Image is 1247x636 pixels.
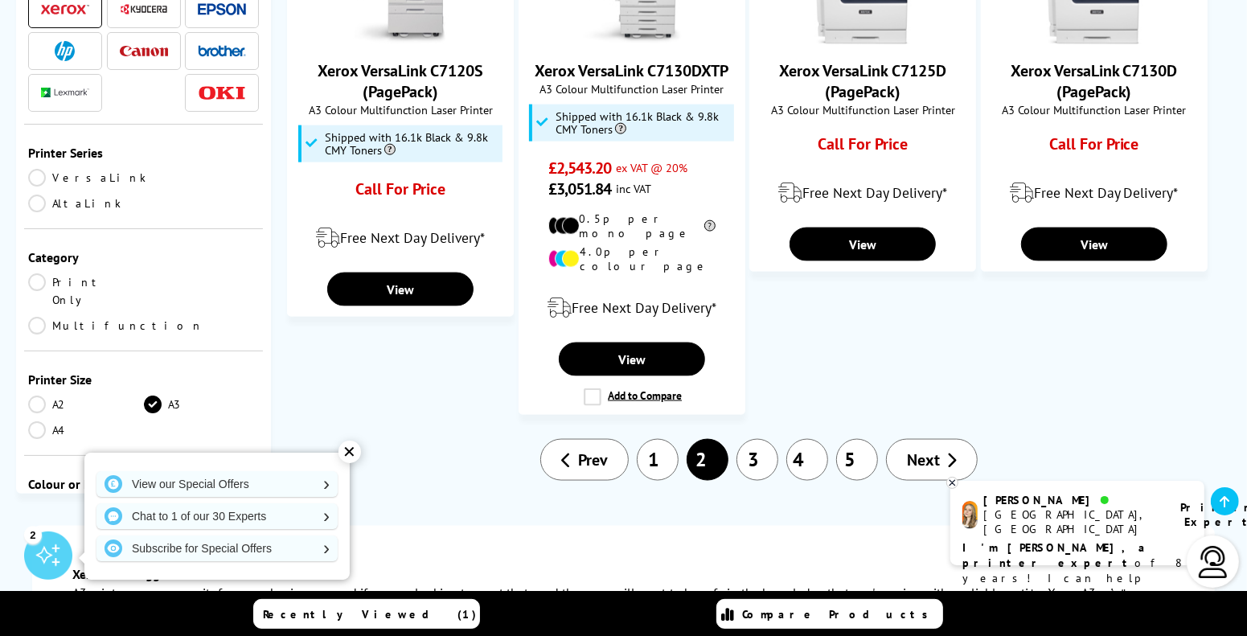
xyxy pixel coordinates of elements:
[55,41,75,61] img: HP
[1197,546,1229,578] img: user-headset-light.svg
[527,81,736,96] span: A3 Colour Multifunction Laser Printer
[72,566,1175,582] h3: Xerox on a bigger scale
[836,439,878,481] a: 5
[790,228,936,261] a: View
[556,110,729,136] span: Shipped with 16.1k Black & 9.8k CMY Toners
[990,170,1199,215] div: modal_delivery
[340,31,461,47] a: Xerox VersaLink C7120S (PagePack)
[198,86,246,100] img: OKI
[28,421,144,439] a: A4
[28,169,146,187] a: VersaLink
[120,46,168,56] img: Canon
[637,439,679,481] a: 1
[28,371,259,388] span: Printer Size
[984,507,1160,536] div: [GEOGRAPHIC_DATA], [GEOGRAPHIC_DATA]
[802,31,923,47] a: Xerox VersaLink C7125D (PagePack)
[296,102,505,117] span: A3 Colour Multifunction Laser Printer
[962,501,978,529] img: amy-livechat.png
[72,582,1175,626] p: A3 printers are a necessity for some businesses, and if you are looking to meet that need then yo...
[264,607,478,622] span: Recently Viewed (1)
[984,493,1160,507] div: [PERSON_NAME]
[96,535,338,561] a: Subscribe for Special Offers
[743,607,937,622] span: Compare Products
[28,145,259,161] span: Printer Series
[572,31,692,47] a: Xerox VersaLink C7130DXTP
[779,60,946,102] a: Xerox VersaLink C7125D (PagePack)
[527,285,736,330] div: modal_delivery
[253,599,480,629] a: Recently Viewed (1)
[325,131,498,157] span: Shipped with 16.1k Black & 9.8k CMY Toners
[318,60,483,102] a: Xerox VersaLink C7120S (PagePack)
[198,45,246,56] img: Brother
[28,273,144,309] a: Print Only
[28,249,259,265] span: Category
[886,439,978,481] a: Next
[296,215,505,261] div: modal_delivery
[338,441,361,463] div: ✕
[559,343,705,376] a: View
[28,476,259,492] span: Colour or Mono
[120,41,168,61] a: Canon
[96,503,338,529] a: Chat to 1 of our 30 Experts
[1011,133,1178,162] div: Call For Price
[1034,31,1155,47] a: Xerox VersaLink C7130D (PagePack)
[548,178,612,199] span: £3,051.84
[198,83,246,103] a: OKI
[535,60,728,81] a: Xerox VersaLink C7130DXTP
[758,102,967,117] span: A3 Colour Multifunction Laser Printer
[41,83,89,103] a: Lexmark
[548,158,612,178] span: £2,543.20
[1011,60,1178,102] a: Xerox VersaLink C7130D (PagePack)
[41,4,89,15] img: Xerox
[548,244,716,273] li: 4.0p per colour page
[144,396,260,413] a: A3
[716,599,943,629] a: Compare Products
[616,160,687,175] span: ex VAT @ 20%
[616,181,651,196] span: inc VAT
[758,170,967,215] div: modal_delivery
[327,273,474,306] a: View
[786,439,828,481] a: 4
[962,540,1150,570] b: I'm [PERSON_NAME], a printer expert
[120,3,168,15] img: Kyocera
[198,3,246,15] img: Epson
[779,133,946,162] div: Call For Price
[41,88,89,97] img: Lexmark
[584,388,682,406] label: Add to Compare
[578,449,608,470] span: Prev
[41,41,89,61] a: HP
[990,102,1199,117] span: A3 Colour Multifunction Laser Printer
[28,195,144,212] a: AltaLink
[540,439,629,481] a: Prev
[96,471,338,497] a: View our Special Offers
[24,526,42,544] div: 2
[317,178,484,207] div: Call For Price
[907,449,940,470] span: Next
[28,317,203,334] a: Multifunction
[28,396,144,413] a: A2
[548,211,716,240] li: 0.5p per mono page
[736,439,778,481] a: 3
[198,41,246,61] a: Brother
[1021,228,1167,261] a: View
[962,540,1192,617] p: of 8 years! I can help you choose the right product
